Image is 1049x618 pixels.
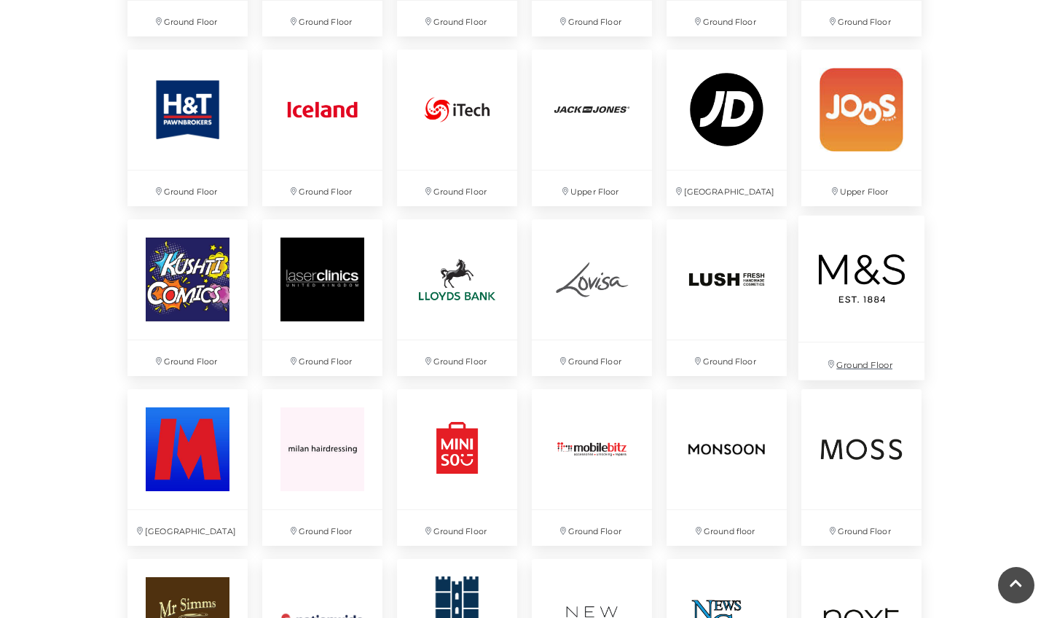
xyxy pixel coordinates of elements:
a: Upper Floor [794,42,929,214]
img: Laser Clinic [262,219,382,340]
a: Ground Floor [524,382,659,553]
a: Ground Floor [255,42,390,214]
a: Ground Floor [120,42,255,214]
a: Ground Floor [794,382,929,553]
p: Ground Floor [667,1,787,36]
p: Ground Floor [532,1,652,36]
a: Ground floor [659,382,794,553]
p: Ground Floor [532,510,652,546]
p: Ground Floor [801,1,922,36]
p: Ground Floor [801,510,922,546]
p: Ground Floor [667,340,787,376]
p: Ground Floor [397,340,517,376]
p: Upper Floor [532,171,652,206]
p: Ground Floor [262,340,382,376]
a: [GEOGRAPHIC_DATA] [120,382,255,553]
p: [GEOGRAPHIC_DATA] [667,171,787,206]
p: Ground Floor [262,510,382,546]
a: Upper Floor [524,42,659,214]
p: Ground Floor [397,1,517,36]
p: Ground Floor [127,1,248,36]
a: Ground Floor [790,208,932,388]
a: Ground Floor [255,382,390,553]
a: Ground Floor [390,42,524,214]
p: Ground Floor [127,171,248,206]
a: Ground Floor [524,212,659,383]
p: [GEOGRAPHIC_DATA] [127,510,248,546]
p: Ground Floor [532,340,652,376]
a: Ground Floor [120,212,255,383]
p: Ground Floor [262,171,382,206]
p: Ground Floor [127,340,248,376]
a: Ground Floor [390,212,524,383]
p: Ground Floor [397,171,517,206]
p: Ground floor [667,510,787,546]
a: Ground Floor [659,212,794,383]
p: Ground Floor [798,343,924,380]
a: [GEOGRAPHIC_DATA] [659,42,794,214]
p: Ground Floor [262,1,382,36]
a: Ground Floor [390,382,524,553]
a: Laser Clinic Ground Floor [255,212,390,383]
p: Ground Floor [397,510,517,546]
p: Upper Floor [801,171,922,206]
